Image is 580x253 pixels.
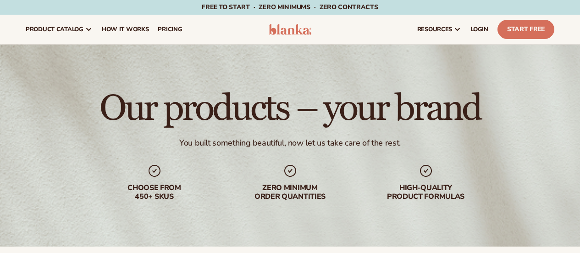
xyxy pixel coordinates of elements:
a: LOGIN [466,15,493,44]
div: Choose from 450+ Skus [96,184,213,201]
a: resources [413,15,466,44]
span: Free to start · ZERO minimums · ZERO contracts [202,3,378,11]
a: Start Free [497,20,554,39]
h1: Our products – your brand [99,90,481,127]
span: product catalog [26,26,83,33]
a: product catalog [21,15,97,44]
a: How It Works [97,15,154,44]
a: pricing [153,15,187,44]
div: Zero minimum order quantities [232,184,349,201]
span: How It Works [102,26,149,33]
div: High-quality product formulas [367,184,485,201]
div: You built something beautiful, now let us take care of the rest. [179,138,401,148]
span: LOGIN [470,26,488,33]
span: pricing [158,26,182,33]
span: resources [417,26,452,33]
img: logo [269,24,312,35]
